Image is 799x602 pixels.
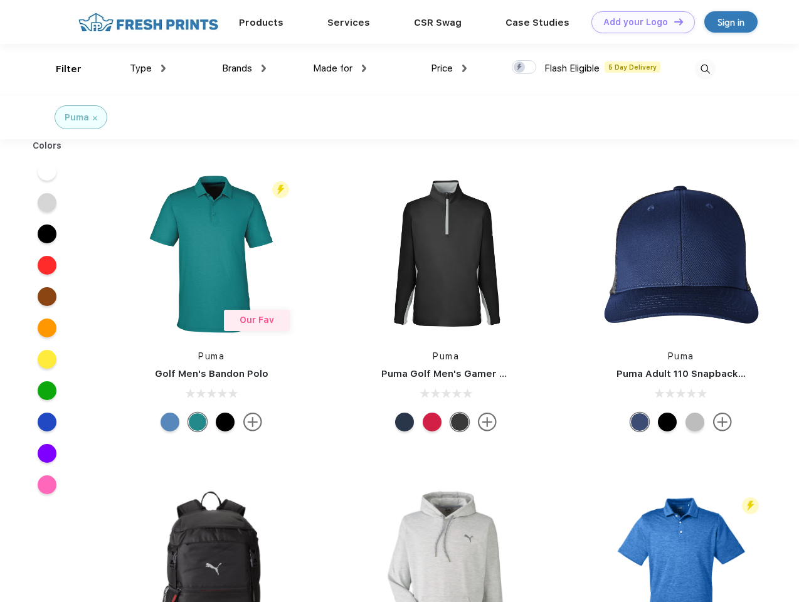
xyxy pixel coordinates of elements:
[188,413,207,431] div: Green Lagoon
[262,65,266,72] img: dropdown.png
[313,63,352,74] span: Made for
[240,315,274,325] span: Our Fav
[433,351,459,361] a: Puma
[128,171,295,337] img: func=resize&h=266
[395,413,414,431] div: Navy Blazer
[161,65,166,72] img: dropdown.png
[544,63,600,74] span: Flash Eligible
[742,497,759,514] img: flash_active_toggle.svg
[327,17,370,28] a: Services
[362,65,366,72] img: dropdown.png
[381,368,579,379] a: Puma Golf Men's Gamer Golf Quarter-Zip
[362,171,529,337] img: func=resize&h=266
[713,413,732,431] img: more.svg
[222,63,252,74] span: Brands
[65,111,89,124] div: Puma
[674,18,683,25] img: DT
[605,61,660,73] span: 5 Day Delivery
[685,413,704,431] div: Quarry with Brt Whit
[668,351,694,361] a: Puma
[717,15,744,29] div: Sign in
[630,413,649,431] div: Peacoat Qut Shd
[658,413,677,431] div: Pma Blk Pma Blk
[423,413,442,431] div: Ski Patrol
[462,65,467,72] img: dropdown.png
[598,171,765,337] img: func=resize&h=266
[56,62,82,77] div: Filter
[93,116,97,120] img: filter_cancel.svg
[478,413,497,431] img: more.svg
[695,59,716,80] img: desktop_search.svg
[75,11,222,33] img: fo%20logo%202.webp
[603,17,668,28] div: Add your Logo
[431,63,453,74] span: Price
[198,351,225,361] a: Puma
[704,11,758,33] a: Sign in
[272,181,289,198] img: flash_active_toggle.svg
[414,17,462,28] a: CSR Swag
[130,63,152,74] span: Type
[155,368,268,379] a: Golf Men's Bandon Polo
[161,413,179,431] div: Lake Blue
[243,413,262,431] img: more.svg
[450,413,469,431] div: Puma Black
[23,139,71,152] div: Colors
[216,413,235,431] div: Puma Black
[239,17,283,28] a: Products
